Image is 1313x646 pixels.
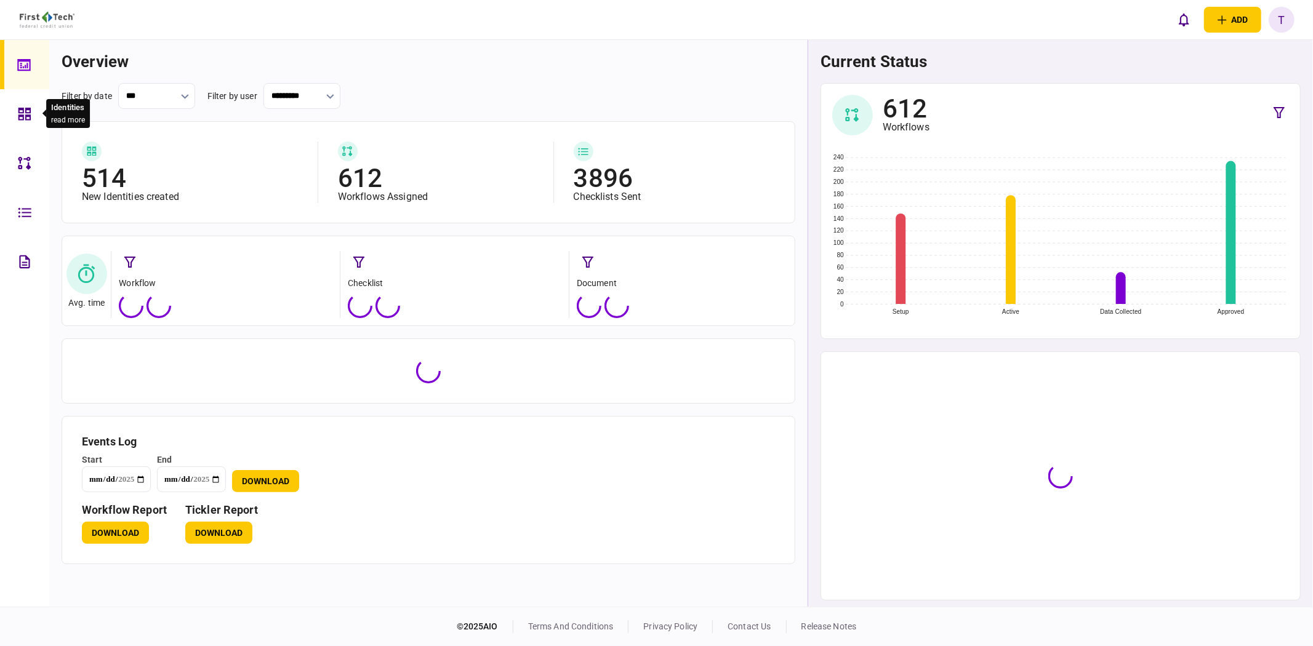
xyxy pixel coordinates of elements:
[801,621,857,631] a: release notes
[833,154,844,161] text: 240
[893,308,909,315] text: Setup
[68,298,105,308] div: Avg. time
[1269,7,1295,33] button: T
[185,504,258,516] h3: Tickler Report
[82,453,151,466] div: start
[82,166,303,191] div: 514
[833,191,844,197] text: 180
[338,191,539,203] div: Workflows Assigned
[20,12,74,28] img: client company logo
[833,203,844,210] text: 160
[157,453,226,466] div: end
[833,215,844,222] text: 140
[1217,308,1244,315] text: Approved
[1002,308,1019,315] text: Active
[574,191,775,203] div: Checklists Sent
[457,620,513,633] div: © 2025 AIO
[82,191,303,203] div: New Identities created
[833,228,844,234] text: 120
[577,277,792,290] div: document
[833,166,844,173] text: 220
[643,621,697,631] a: privacy policy
[51,116,85,124] button: read more
[62,90,112,103] div: filter by date
[51,102,85,114] div: Identities
[883,121,930,134] div: Workflows
[883,97,930,121] div: 612
[119,277,334,290] div: workflow
[62,52,795,71] h1: overview
[1204,7,1261,33] button: open adding identity options
[82,522,149,544] button: Download
[1171,7,1197,33] button: open notifications list
[837,289,844,295] text: 20
[574,166,775,191] div: 3896
[1100,308,1141,315] text: Data Collected
[821,52,1301,71] h1: current status
[82,436,775,447] h3: Events Log
[837,264,844,271] text: 60
[833,239,844,246] text: 100
[207,90,257,103] div: filter by user
[348,277,563,290] div: checklist
[185,522,252,544] button: Download
[837,252,844,258] text: 80
[728,621,771,631] a: contact us
[232,470,299,492] button: Download
[837,276,844,283] text: 40
[840,301,844,308] text: 0
[833,178,844,185] text: 200
[82,504,167,516] h3: workflow report
[528,621,614,631] a: terms and conditions
[338,166,539,191] div: 612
